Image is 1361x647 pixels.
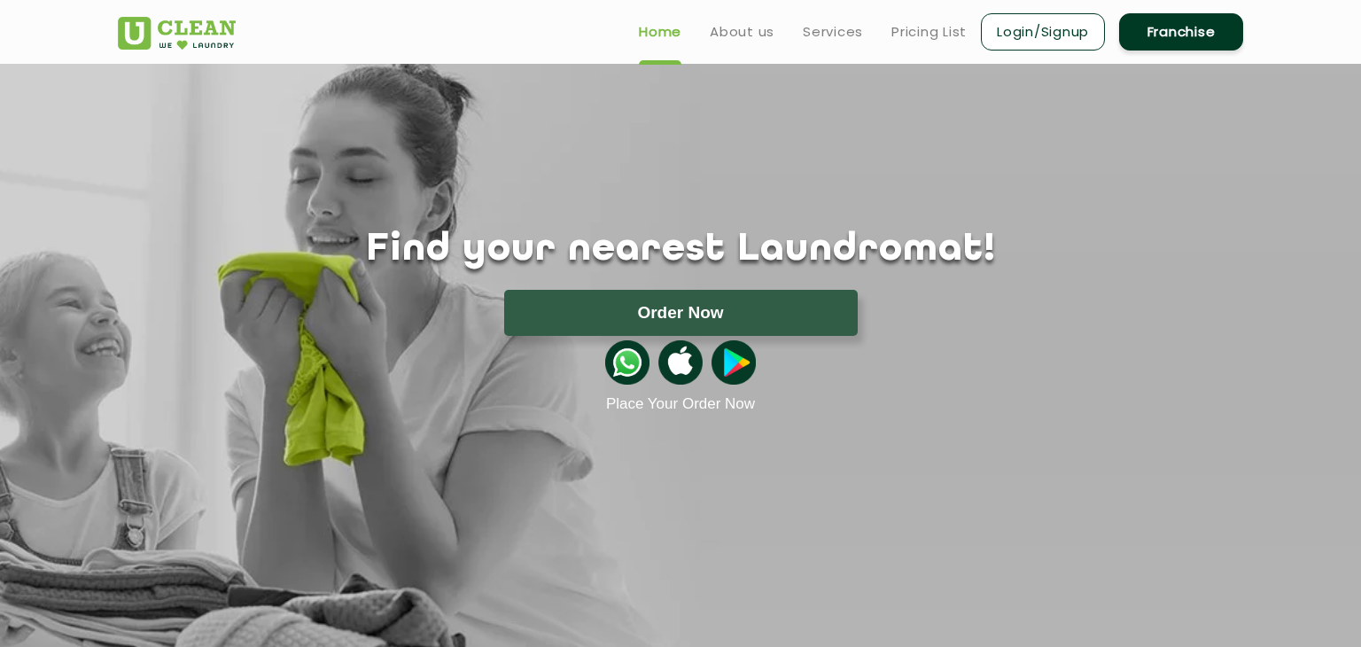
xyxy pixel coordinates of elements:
button: Order Now [504,290,858,336]
img: apple-icon.png [658,340,703,385]
a: About us [710,21,774,43]
img: whatsappicon.png [605,340,649,385]
a: Login/Signup [981,13,1105,51]
a: Place Your Order Now [606,395,755,413]
h1: Find your nearest Laundromat! [105,228,1256,272]
a: Pricing List [891,21,967,43]
a: Franchise [1119,13,1243,51]
img: UClean Laundry and Dry Cleaning [118,17,236,50]
a: Services [803,21,863,43]
img: playstoreicon.png [712,340,756,385]
a: Home [639,21,681,43]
